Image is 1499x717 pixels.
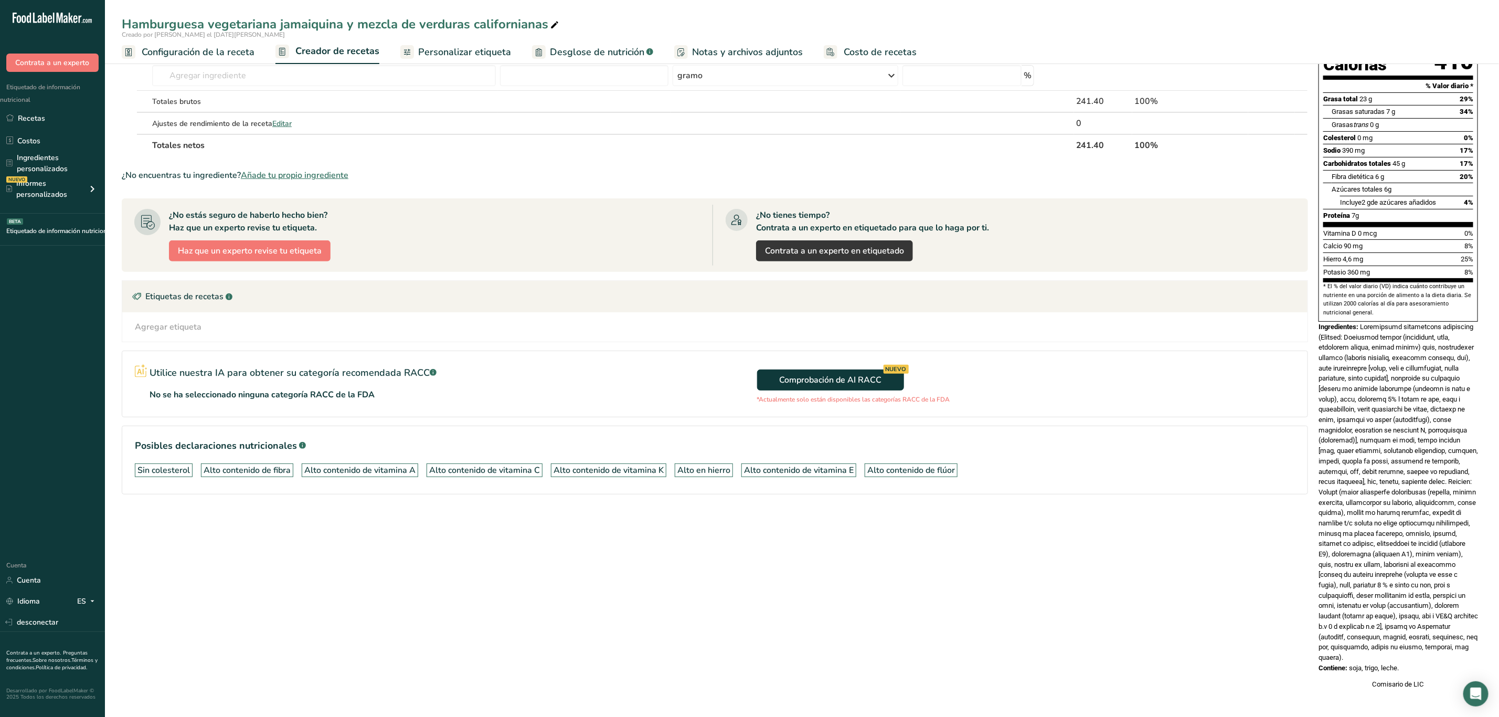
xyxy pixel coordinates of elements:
[1323,134,1356,142] font: Colesterol
[756,240,913,261] a: Contrata a un experto en etiquetado
[1460,173,1473,181] font: 20%
[1386,108,1395,115] font: 7 g
[152,65,496,86] input: Agregar ingrediente
[1464,134,1473,142] font: 0%
[18,113,45,123] font: Recetas
[1461,255,1473,263] font: 25%
[1464,268,1473,276] font: 8%
[677,70,703,81] font: gramo
[692,46,803,58] font: Notas y archivos adjuntos
[1347,268,1370,276] font: 360 mg
[1384,185,1391,193] font: 6g
[418,46,511,58] font: Personalizar etiqueta
[1464,242,1473,250] font: 8%
[6,657,98,671] a: Términos y condiciones.
[1076,118,1081,129] font: 0
[204,465,291,476] font: Alto contenido de fibra
[137,465,190,476] font: Sin colesterol
[295,45,379,57] font: Creador de recetas
[6,687,94,694] font: Desarrollado por FoodLabelMaker ©
[1134,140,1158,151] font: 100%
[6,649,88,664] a: Preguntas frecuentes.
[1357,134,1373,142] font: 0 mg
[1460,95,1473,103] font: 29%
[122,30,285,39] font: Creado por [PERSON_NAME] el [DATE][PERSON_NAME]
[1362,198,1370,206] font: 2 g
[756,222,989,234] font: Contrata a un experto en etiquetado para que lo haga por ti.
[1353,121,1368,129] font: trans
[1349,664,1399,672] font: soja, trigo, leche.
[304,465,416,476] font: Alto contenido de vitamina A
[1332,173,1374,181] font: Fibra dietética
[1323,212,1350,219] font: Proteína
[1340,198,1362,206] font: Incluye
[554,465,664,476] font: Alto contenido de vitamina K
[17,153,68,174] font: Ingredientes personalizados
[1332,121,1353,129] font: Grasas
[178,245,322,257] font: Haz que un experto revise tu etiqueta
[757,395,950,404] font: *Actualmente solo están disponibles las categorías RACC de la FDA
[1464,229,1473,237] font: 0%
[1344,242,1363,250] font: 90 mg
[6,649,61,657] a: Contrata a un experto.
[1463,681,1489,707] div: Abrir Intercom Messenger
[1460,108,1473,115] font: 34%
[779,374,881,386] font: Comprobación de AI RACC
[122,16,548,33] font: Hamburguesa vegetariana jamaiquina y mezcla de verduras californianas
[844,46,917,58] font: Costo de recetas
[122,170,241,181] font: ¿No encuentras tu ingrediente?
[17,136,40,146] font: Costos
[275,39,379,65] a: Creador de recetas
[6,54,99,72] button: Contrata a un experto
[1358,229,1377,237] font: 0 mcg
[241,170,348,181] font: Añade tu propio ingrediente
[1460,160,1473,167] font: 17%
[33,657,71,664] a: Sobre nosotros.
[1319,323,1478,661] font: Loremipsumd sitametcons adipiscing (Elitsed: Doeiusmod tempor (incididunt, utla, etdolorem aliqua...
[757,370,904,391] button: Comprobación de AI RACC NUEVO
[1370,121,1379,129] font: 0 g
[17,617,58,627] font: desconectar
[135,439,297,452] font: Posibles declaraciones nutricionales
[17,596,40,606] font: Idioma
[145,291,224,302] font: Etiquetas de recetas
[1426,82,1473,90] font: % Valor diario *
[1323,146,1341,154] font: Sodio
[1370,198,1436,206] font: de azúcares añadidos
[1323,55,1387,75] font: Calorías
[1323,160,1391,167] font: Carbohidratos totales
[677,465,730,476] font: Alto en hierro
[169,209,327,221] font: ¿No estás seguro de haberlo hecho bien?
[824,40,917,64] a: Costo de recetas
[867,465,955,476] font: Alto contenido de flúor
[6,561,26,570] font: Cuenta
[1076,140,1104,151] font: 241.40
[150,389,375,400] font: No se ha seleccionado ninguna categoría RACC de la FDA
[272,119,292,129] font: Editar
[152,119,272,129] font: Ajustes de rendimiento de la receta
[169,222,317,234] font: Haz que un experto revise tu etiqueta.
[1343,255,1363,263] font: 4,6 mg
[17,575,41,585] font: Cuenta
[1373,680,1424,688] font: Comisario de LIC
[8,176,25,183] font: NUEVO
[169,240,331,261] button: Haz que un experto revise tu etiqueta
[1323,268,1346,276] font: Potasio
[1323,242,1342,250] font: Calcio
[150,366,430,379] font: Utilice nuestra IA para obtener su categoría recomendada RACC
[36,664,87,671] a: Política de privacidad.
[9,218,21,225] font: BETA
[1323,95,1358,103] font: Grasa total
[142,46,254,58] font: Configuración de la receta
[674,40,803,64] a: Notas y archivos adjuntos
[1392,160,1405,167] font: 45 g
[6,693,95,701] font: 2025 Todos los derechos reservados
[1323,229,1356,237] font: Vitamina D
[1332,108,1385,115] font: Grasas saturadas
[1323,255,1341,263] font: Hierro
[532,40,653,64] a: Desglose de nutrición
[1359,95,1372,103] font: 23 g
[1319,664,1347,672] font: Contiene:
